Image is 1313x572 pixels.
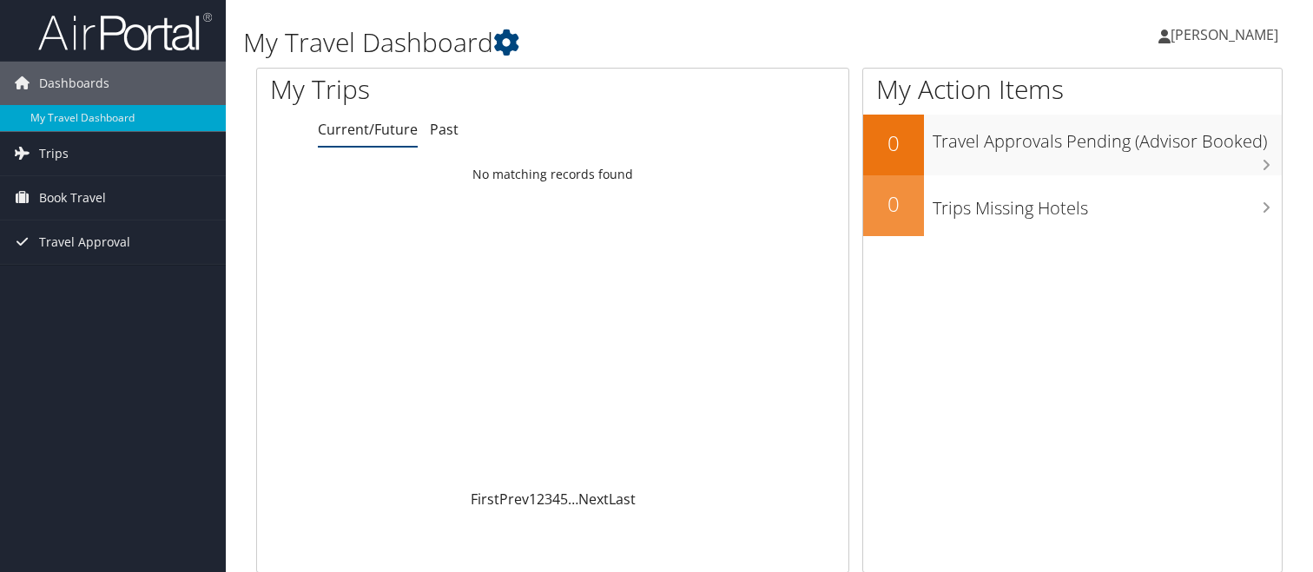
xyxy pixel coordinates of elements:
[270,71,589,108] h1: My Trips
[552,490,560,509] a: 4
[318,120,418,139] a: Current/Future
[243,24,945,61] h1: My Travel Dashboard
[863,175,1282,236] a: 0Trips Missing Hotels
[1171,25,1278,44] span: [PERSON_NAME]
[578,490,609,509] a: Next
[529,490,537,509] a: 1
[933,187,1282,220] h3: Trips Missing Hotels
[863,115,1282,175] a: 0Travel Approvals Pending (Advisor Booked)
[863,128,924,158] h2: 0
[39,62,109,105] span: Dashboards
[863,189,924,219] h2: 0
[933,121,1282,154] h3: Travel Approvals Pending (Advisor Booked)
[1158,9,1296,61] a: [PERSON_NAME]
[39,176,106,220] span: Book Travel
[560,490,568,509] a: 5
[38,11,212,52] img: airportal-logo.png
[863,71,1282,108] h1: My Action Items
[609,490,636,509] a: Last
[537,490,544,509] a: 2
[257,159,848,190] td: No matching records found
[471,490,499,509] a: First
[430,120,459,139] a: Past
[568,490,578,509] span: …
[39,220,130,264] span: Travel Approval
[544,490,552,509] a: 3
[39,132,69,175] span: Trips
[499,490,529,509] a: Prev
